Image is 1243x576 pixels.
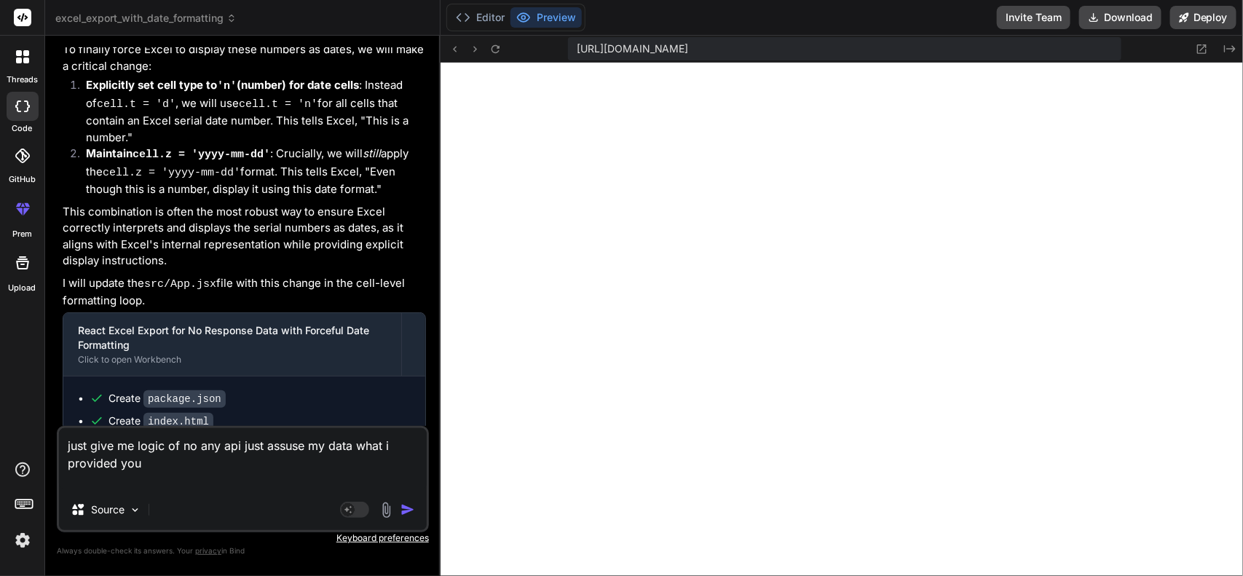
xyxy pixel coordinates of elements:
[7,74,38,86] label: threads
[63,42,426,74] p: To finally force Excel to display these numbers as dates, we will make a critical change:
[1079,6,1161,29] button: Download
[195,546,221,555] span: privacy
[86,78,359,92] strong: Explicitly set cell type to (number) for date cells
[63,313,401,376] button: React Excel Export for No Response Data with Forceful Date FormattingClick to open Workbench
[12,122,33,135] label: code
[9,173,36,186] label: GitHub
[74,146,426,198] li: : Crucially, we will apply the format. This tells Excel, "Even though this is a number, display i...
[510,7,582,28] button: Preview
[103,167,240,179] code: cell.z = 'yyyy-mm-dd'
[143,413,213,430] code: index.html
[63,204,426,269] p: This combination is often the most robust way to ensure Excel correctly interprets and displays t...
[441,63,1243,576] iframe: Preview
[450,7,510,28] button: Editor
[86,146,270,160] strong: Maintain
[12,228,32,240] label: prem
[63,275,426,309] p: I will update the file with this change in the cell-level formatting loop.
[78,323,387,352] div: React Excel Export for No Response Data with Forceful Date Formatting
[59,428,427,489] textarea: just give me logic of no any api just assuse my data what i provided you
[144,278,216,291] code: src/App.jsx
[78,354,387,366] div: Click to open Workbench
[108,414,213,429] div: Create
[10,528,35,553] img: settings
[363,146,381,160] em: still
[129,504,141,516] img: Pick Models
[55,11,237,25] span: excel_export_with_date_formatting
[217,80,237,92] code: 'n'
[57,532,429,544] p: Keyboard preferences
[378,502,395,518] img: attachment
[239,98,317,111] code: cell.t = 'n'
[143,390,226,408] code: package.json
[1170,6,1236,29] button: Deploy
[400,502,415,517] img: icon
[74,77,426,146] li: : Instead of , we will use for all cells that contain an Excel serial date number. This tells Exc...
[57,544,429,558] p: Always double-check its answers. Your in Bind
[997,6,1070,29] button: Invite Team
[133,149,270,161] code: cell.z = 'yyyy-mm-dd'
[91,502,125,517] p: Source
[9,282,36,294] label: Upload
[108,391,226,406] div: Create
[97,98,175,111] code: cell.t = 'd'
[577,42,689,56] span: [URL][DOMAIN_NAME]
